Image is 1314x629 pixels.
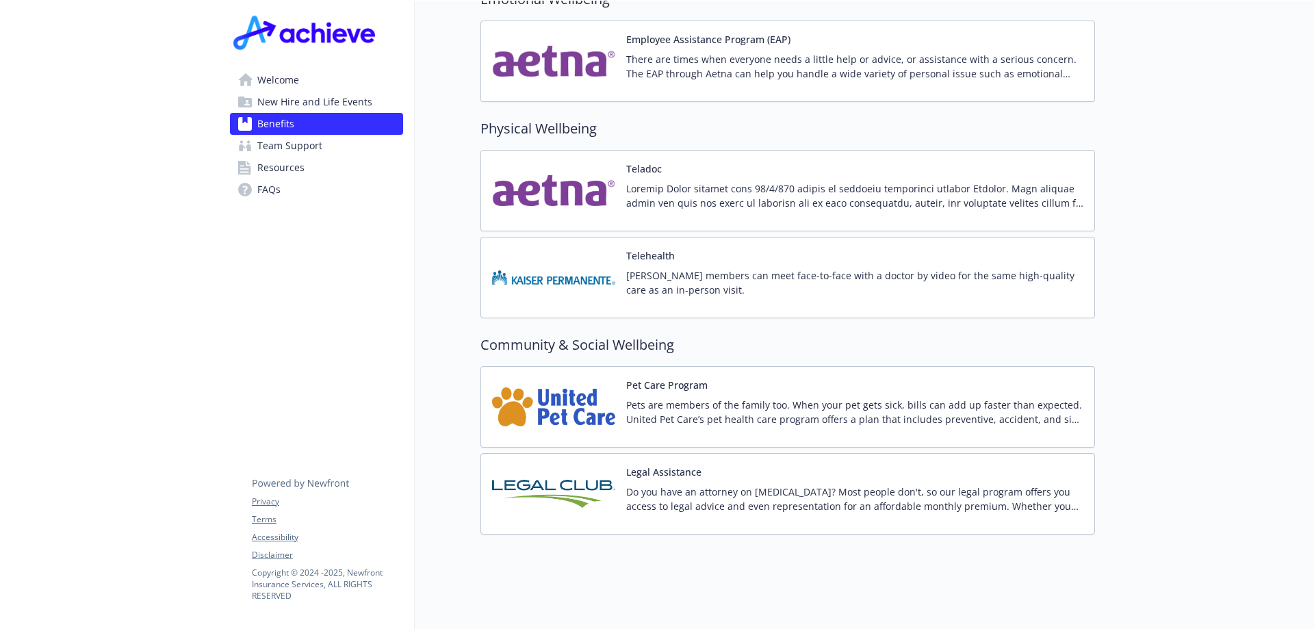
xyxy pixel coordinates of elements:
h2: Physical Wellbeing [480,118,1095,139]
a: New Hire and Life Events [230,91,403,113]
img: United Pet Care carrier logo [492,378,615,436]
h2: Community & Social Wellbeing [480,335,1095,355]
span: Benefits [257,113,294,135]
p: [PERSON_NAME] members can meet face-to-face with a doctor by video for the same high-quality care... [626,268,1083,297]
button: Legal Assistance [626,465,701,479]
span: Resources [257,157,305,179]
a: Disclaimer [252,549,402,561]
a: Privacy [252,496,402,508]
p: Copyright © 2024 - 2025 , Newfront Insurance Services, ALL RIGHTS RESERVED [252,567,402,602]
a: Resources [230,157,403,179]
p: Loremip Dolor sitamet cons 98/4/870 adipis el seddoeiu temporinci utlabor Etdolor. Magn aliquae a... [626,181,1083,210]
img: Aetna Inc carrier logo [492,162,615,220]
a: Terms [252,513,402,526]
img: Kaiser Permanente Insurance Company carrier logo [492,248,615,307]
a: Team Support [230,135,403,157]
button: Teladoc [626,162,662,176]
a: Welcome [230,69,403,91]
span: Welcome [257,69,299,91]
span: New Hire and Life Events [257,91,372,113]
span: Team Support [257,135,322,157]
img: Aetna Inc carrier logo [492,32,615,90]
span: FAQs [257,179,281,201]
button: Telehealth [626,248,675,263]
p: Do you have an attorney on [MEDICAL_DATA]? Most people don't, so our legal program offers you acc... [626,485,1083,513]
a: Benefits [230,113,403,135]
button: Employee Assistance Program (EAP) [626,32,790,47]
a: Accessibility [252,531,402,543]
p: Pets are members of the family too. When your pet gets sick, bills can add up faster than expecte... [626,398,1083,426]
button: Pet Care Program [626,378,708,392]
p: There are times when everyone needs a little help or advice, or assistance with a serious concern... [626,52,1083,81]
a: FAQs [230,179,403,201]
img: Legal Club of America carrier logo [492,465,615,523]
